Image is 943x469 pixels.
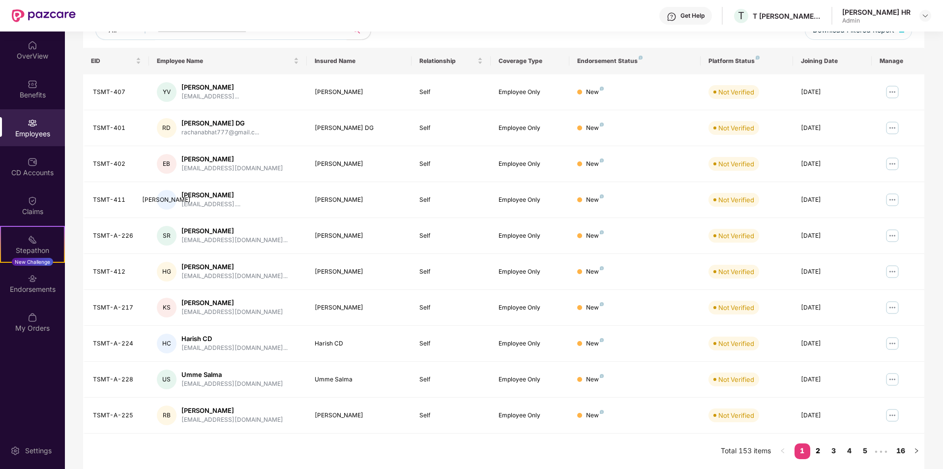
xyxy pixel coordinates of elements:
div: Employee Only [499,375,561,384]
div: TSMT-407 [93,88,141,97]
div: Not Verified [718,159,754,169]
div: New [586,124,604,133]
div: [DATE] [801,375,864,384]
div: Employee Only [499,411,561,420]
div: [PERSON_NAME] [315,303,404,313]
div: Not Verified [718,303,754,313]
div: [PERSON_NAME] [181,298,283,308]
img: svg+xml;base64,PHN2ZyBpZD0iU2V0dGluZy0yMHgyMCIgeG1sbnM9Imh0dHA6Ly93d3cudzMub3JnLzIwMDAvc3ZnIiB3aW... [10,446,20,456]
li: Total 153 items [721,443,771,459]
img: svg+xml;base64,PHN2ZyBpZD0iTXlfT3JkZXJzIiBkYXRhLW5hbWU9Ik15IE9yZGVycyIgeG1sbnM9Imh0dHA6Ly93d3cudz... [28,313,37,322]
div: TSMT-A-224 [93,339,141,348]
li: 5 [857,443,873,459]
div: New [586,411,604,420]
img: svg+xml;base64,PHN2ZyBpZD0iQ0RfQWNjb3VudHMiIGRhdGEtbmFtZT0iQ0QgQWNjb3VudHMiIHhtbG5zPSJodHRwOi8vd3... [28,157,37,167]
th: Employee Name [149,48,307,74]
div: [DATE] [801,339,864,348]
img: svg+xml;base64,PHN2ZyB4bWxucz0iaHR0cDovL3d3dy53My5vcmcvMjAwMC9zdmciIHdpZHRoPSI4IiBoZWlnaHQ9IjgiIH... [600,410,604,414]
th: Relationship [412,48,490,74]
div: New [586,375,604,384]
span: left [780,448,786,454]
img: svg+xml;base64,PHN2ZyB4bWxucz0iaHR0cDovL3d3dy53My5vcmcvMjAwMC9zdmciIHdpZHRoPSI4IiBoZWlnaHQ9IjgiIH... [600,87,604,91]
div: Employee Only [499,159,561,169]
th: Manage [872,48,924,74]
div: TSMT-402 [93,159,141,169]
div: Not Verified [718,410,754,420]
div: New [586,231,604,241]
div: Employee Only [499,124,561,133]
div: RD [157,118,177,138]
div: Umme Salma [181,370,283,379]
div: New [586,267,604,277]
div: Harish CD [181,334,288,344]
img: svg+xml;base64,PHN2ZyB4bWxucz0iaHR0cDovL3d3dy53My5vcmcvMjAwMC9zdmciIHdpZHRoPSI4IiBoZWlnaHQ9IjgiIH... [600,158,604,162]
li: 4 [842,443,857,459]
div: Not Verified [718,267,754,277]
img: svg+xml;base64,PHN2ZyBpZD0iSG9tZSIgeG1sbnM9Imh0dHA6Ly93d3cudzMub3JnLzIwMDAvc3ZnIiB3aWR0aD0iMjAiIG... [28,40,37,50]
div: [PERSON_NAME] [181,155,283,164]
div: rachanabhat777@gmail.c... [181,128,259,137]
li: 2 [810,443,826,459]
div: Employee Only [499,267,561,277]
div: [DATE] [801,195,864,205]
div: Get Help [680,12,705,20]
span: Employee Name [157,57,292,65]
div: [DATE] [801,267,864,277]
li: Previous Page [775,443,791,459]
img: svg+xml;base64,PHN2ZyBpZD0iQmVuZWZpdHMiIHhtbG5zPSJodHRwOi8vd3d3LnczLm9yZy8yMDAwL3N2ZyIgd2lkdGg9Ij... [28,79,37,89]
img: svg+xml;base64,PHN2ZyB4bWxucz0iaHR0cDovL3d3dy53My5vcmcvMjAwMC9zdmciIHdpZHRoPSI4IiBoZWlnaHQ9IjgiIH... [600,374,604,378]
div: [EMAIL_ADDRESS][DOMAIN_NAME] [181,164,283,173]
img: svg+xml;base64,PHN2ZyB4bWxucz0iaHR0cDovL3d3dy53My5vcmcvMjAwMC9zdmciIHdpZHRoPSI4IiBoZWlnaHQ9IjgiIH... [600,123,604,126]
div: [PERSON_NAME] [315,195,404,205]
div: TSMT-411 [93,195,141,205]
li: 1 [795,443,810,459]
img: manageButton [884,264,900,280]
div: Self [419,195,482,205]
th: Joining Date [793,48,872,74]
div: [PERSON_NAME] [181,226,288,236]
div: Self [419,159,482,169]
div: New Challenge [12,258,53,266]
img: manageButton [884,120,900,136]
div: [EMAIL_ADDRESS][DOMAIN_NAME] [181,308,283,317]
img: svg+xml;base64,PHN2ZyBpZD0iRW1wbG95ZWVzIiB4bWxucz0iaHR0cDovL3d3dy53My5vcmcvMjAwMC9zdmciIHdpZHRoPS... [28,118,37,128]
div: [DATE] [801,88,864,97]
div: Self [419,411,482,420]
img: svg+xml;base64,PHN2ZyB4bWxucz0iaHR0cDovL3d3dy53My5vcmcvMjAwMC9zdmciIHdpZHRoPSI4IiBoZWlnaHQ9IjgiIH... [600,302,604,306]
div: HC [157,334,177,353]
img: svg+xml;base64,PHN2ZyB4bWxucz0iaHR0cDovL3d3dy53My5vcmcvMjAwMC9zdmciIHdpZHRoPSI4IiBoZWlnaHQ9IjgiIH... [600,266,604,270]
div: Platform Status [708,57,785,65]
li: 3 [826,443,842,459]
div: [PERSON_NAME] [181,262,288,272]
img: manageButton [884,192,900,208]
div: Employee Only [499,231,561,241]
div: Employee Only [499,303,561,313]
div: Settings [22,445,55,455]
span: EID [91,57,134,65]
a: 5 [857,443,873,458]
img: New Pazcare Logo [12,9,76,22]
a: 4 [842,443,857,458]
div: Self [419,303,482,313]
img: manageButton [884,228,900,244]
div: [PERSON_NAME] [315,411,404,420]
div: [PERSON_NAME] [315,231,404,241]
div: Self [419,375,482,384]
img: svg+xml;base64,PHN2ZyB4bWxucz0iaHR0cDovL3d3dy53My5vcmcvMjAwMC9zdmciIHdpZHRoPSI4IiBoZWlnaHQ9IjgiIH... [756,56,760,60]
div: Not Verified [718,231,754,241]
div: Not Verified [718,339,754,348]
img: svg+xml;base64,PHN2ZyB4bWxucz0iaHR0cDovL3d3dy53My5vcmcvMjAwMC9zdmciIHdpZHRoPSI4IiBoZWlnaHQ9IjgiIH... [600,230,604,234]
div: [PERSON_NAME] [181,406,283,415]
div: Self [419,124,482,133]
img: manageButton [884,84,900,100]
div: [PERSON_NAME] [315,267,404,277]
div: [DATE] [801,124,864,133]
img: svg+xml;base64,PHN2ZyB4bWxucz0iaHR0cDovL3d3dy53My5vcmcvMjAwMC9zdmciIHdpZHRoPSI4IiBoZWlnaHQ9IjgiIH... [600,194,604,198]
div: Endorsement Status [577,57,693,65]
div: [DATE] [801,159,864,169]
div: [EMAIL_ADDRESS].... [181,200,240,209]
div: [DATE] [801,303,864,313]
div: [EMAIL_ADDRESS][DOMAIN_NAME] [181,415,283,425]
div: KS [157,298,177,317]
button: right [909,443,924,459]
